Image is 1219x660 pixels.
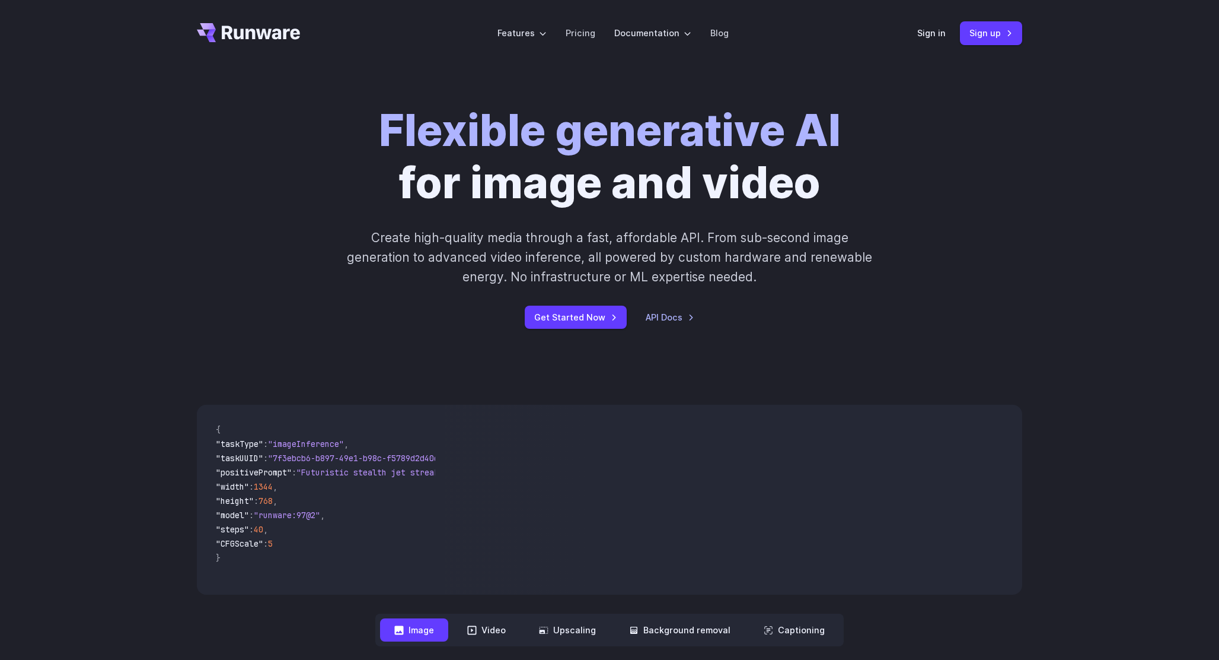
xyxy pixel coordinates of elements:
span: 1344 [254,481,273,492]
span: "imageInference" [268,439,344,449]
span: : [249,524,254,535]
span: "positivePrompt" [216,467,292,478]
button: Image [380,618,448,642]
span: : [249,510,254,521]
a: Blog [710,26,729,40]
button: Captioning [749,618,839,642]
span: , [263,524,268,535]
label: Documentation [614,26,691,40]
button: Upscaling [525,618,610,642]
span: "model" [216,510,249,521]
span: , [273,496,277,506]
a: Sign in [917,26,946,40]
span: "7f3ebcb6-b897-49e1-b98c-f5789d2d40d7" [268,453,448,464]
strong: Flexible generative AI [379,104,841,157]
h1: for image and video [379,104,841,209]
a: Sign up [960,21,1022,45]
span: , [344,439,349,449]
span: 768 [259,496,273,506]
button: Video [453,618,520,642]
span: "taskUUID" [216,453,263,464]
span: : [249,481,254,492]
span: : [254,496,259,506]
span: : [263,439,268,449]
span: : [292,467,296,478]
span: , [320,510,325,521]
span: 40 [254,524,263,535]
span: 5 [268,538,273,549]
label: Features [497,26,547,40]
span: } [216,553,221,563]
span: "Futuristic stealth jet streaking through a neon-lit cityscape with glowing purple exhaust" [296,467,728,478]
span: "steps" [216,524,249,535]
a: Pricing [566,26,595,40]
a: API Docs [646,310,694,324]
a: Go to / [197,23,300,42]
span: "taskType" [216,439,263,449]
a: Get Started Now [525,306,627,329]
span: : [263,453,268,464]
p: Create high-quality media through a fast, affordable API. From sub-second image generation to adv... [346,228,874,287]
span: : [263,538,268,549]
span: "width" [216,481,249,492]
span: "runware:97@2" [254,510,320,521]
span: { [216,424,221,435]
span: "height" [216,496,254,506]
span: , [273,481,277,492]
button: Background removal [615,618,745,642]
span: "CFGScale" [216,538,263,549]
